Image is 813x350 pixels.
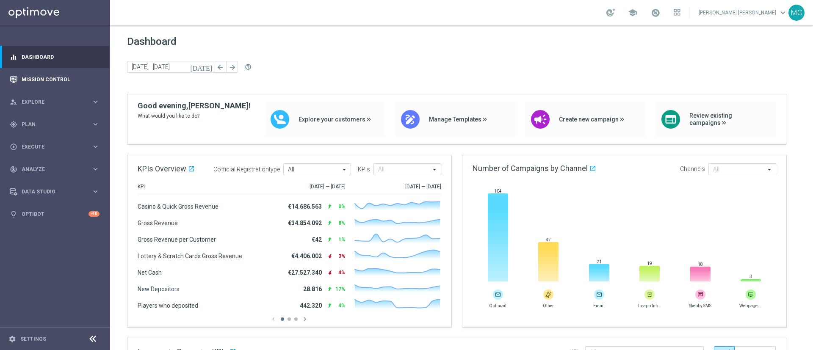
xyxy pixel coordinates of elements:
[22,189,91,194] span: Data Studio
[91,165,100,173] i: keyboard_arrow_right
[10,203,100,225] div: Optibot
[22,46,100,68] a: Dashboard
[9,99,100,105] button: person_search Explore keyboard_arrow_right
[10,165,17,173] i: track_changes
[788,5,805,21] div: MG
[8,335,16,343] i: settings
[22,68,100,91] a: Mission Control
[91,120,100,128] i: keyboard_arrow_right
[10,46,100,68] div: Dashboard
[91,98,100,106] i: keyboard_arrow_right
[20,336,46,342] a: Settings
[10,68,100,91] div: Mission Control
[22,99,91,105] span: Explore
[10,188,91,196] div: Data Studio
[88,211,100,217] div: +10
[10,165,91,173] div: Analyze
[9,54,100,61] button: equalizer Dashboard
[10,143,91,151] div: Execute
[10,121,17,128] i: gps_fixed
[698,6,788,19] a: [PERSON_NAME] [PERSON_NAME]keyboard_arrow_down
[10,210,17,218] i: lightbulb
[628,8,637,17] span: school
[10,98,91,106] div: Explore
[91,143,100,151] i: keyboard_arrow_right
[10,98,17,106] i: person_search
[10,121,91,128] div: Plan
[9,211,100,218] button: lightbulb Optibot +10
[22,203,88,225] a: Optibot
[9,166,100,173] button: track_changes Analyze keyboard_arrow_right
[9,76,100,83] button: Mission Control
[778,8,788,17] span: keyboard_arrow_down
[9,143,100,150] button: play_circle_outline Execute keyboard_arrow_right
[9,188,100,195] button: Data Studio keyboard_arrow_right
[22,122,91,127] span: Plan
[10,143,17,151] i: play_circle_outline
[91,187,100,196] i: keyboard_arrow_right
[10,53,17,61] i: equalizer
[22,144,91,149] span: Execute
[22,167,91,172] span: Analyze
[9,121,100,128] button: gps_fixed Plan keyboard_arrow_right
